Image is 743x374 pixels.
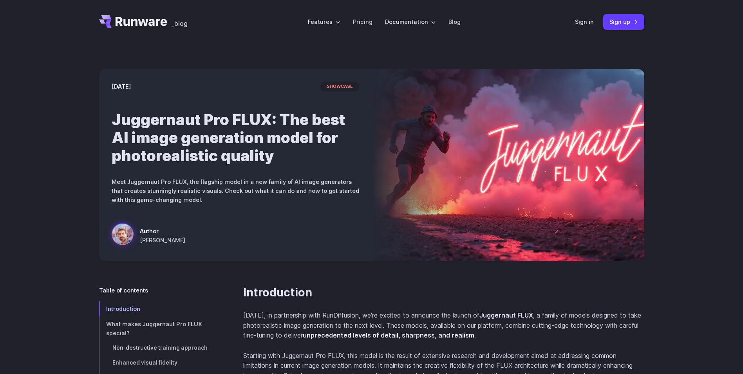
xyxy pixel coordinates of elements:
[140,236,185,245] span: [PERSON_NAME]
[140,227,185,236] span: Author
[112,82,131,91] time: [DATE]
[243,286,312,300] a: Introduction
[308,17,340,26] label: Features
[385,17,436,26] label: Documentation
[99,356,218,370] a: Enhanced visual fidelity
[243,310,644,341] p: [DATE], in partnership with RunDiffusion, we're excited to announce the launch of , a family of m...
[448,17,461,26] a: Blog
[112,177,359,204] p: Meet Juggernaut Pro FLUX, the flagship model in a new family of AI image generators that creates ...
[372,69,644,261] img: creative ad image of powerful runner leaving a trail of pink smoke and sparks, speed, lights floa...
[353,17,372,26] a: Pricing
[99,341,218,356] a: Non-destructive training approach
[106,321,202,336] span: What makes Juggernaut Pro FLUX special?
[172,15,188,28] a: _blog
[112,359,177,366] span: Enhanced visual fidelity
[99,15,167,28] a: Go to /
[112,111,359,165] h1: Juggernaut Pro FLUX: The best AI image generation model for photorealistic quality
[320,82,359,92] span: showcase
[479,311,533,319] strong: Juggernaut FLUX
[112,223,185,248] a: creative ad image of powerful runner leaving a trail of pink smoke and sparks, speed, lights floa...
[99,316,218,341] a: What makes Juggernaut Pro FLUX special?
[303,331,474,339] strong: unprecedented levels of detail, sharpness, and realism
[575,17,594,26] a: Sign in
[112,345,208,351] span: Non-destructive training approach
[106,305,140,312] span: Introduction
[99,301,218,316] a: Introduction
[603,14,644,29] a: Sign up
[172,20,188,27] span: _blog
[99,286,148,295] span: Table of contents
